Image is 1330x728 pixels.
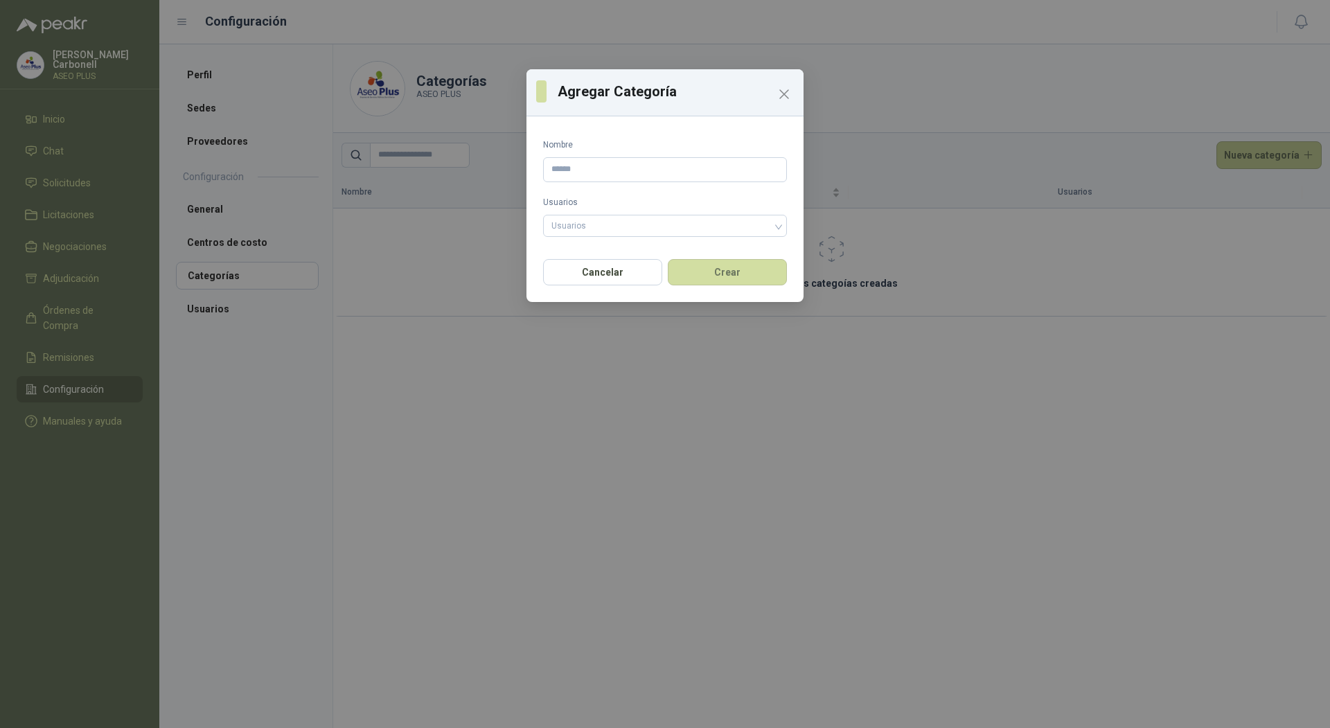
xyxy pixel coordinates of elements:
label: Usuarios [543,196,787,209]
button: Close [773,83,795,105]
button: Cancelar [543,259,662,285]
label: Nombre [543,139,787,152]
button: Crear [668,259,787,285]
h3: Agregar Categoría [558,81,794,102]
